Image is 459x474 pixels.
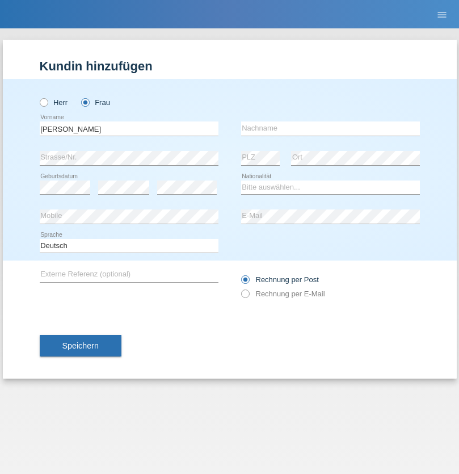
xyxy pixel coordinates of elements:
[81,98,110,107] label: Frau
[241,275,319,284] label: Rechnung per Post
[40,335,121,356] button: Speichern
[40,98,68,107] label: Herr
[431,11,453,18] a: menu
[241,275,249,290] input: Rechnung per Post
[241,290,325,298] label: Rechnung per E-Mail
[436,9,448,20] i: menu
[40,98,47,106] input: Herr
[81,98,89,106] input: Frau
[62,341,99,350] span: Speichern
[40,59,420,73] h1: Kundin hinzufügen
[241,290,249,304] input: Rechnung per E-Mail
